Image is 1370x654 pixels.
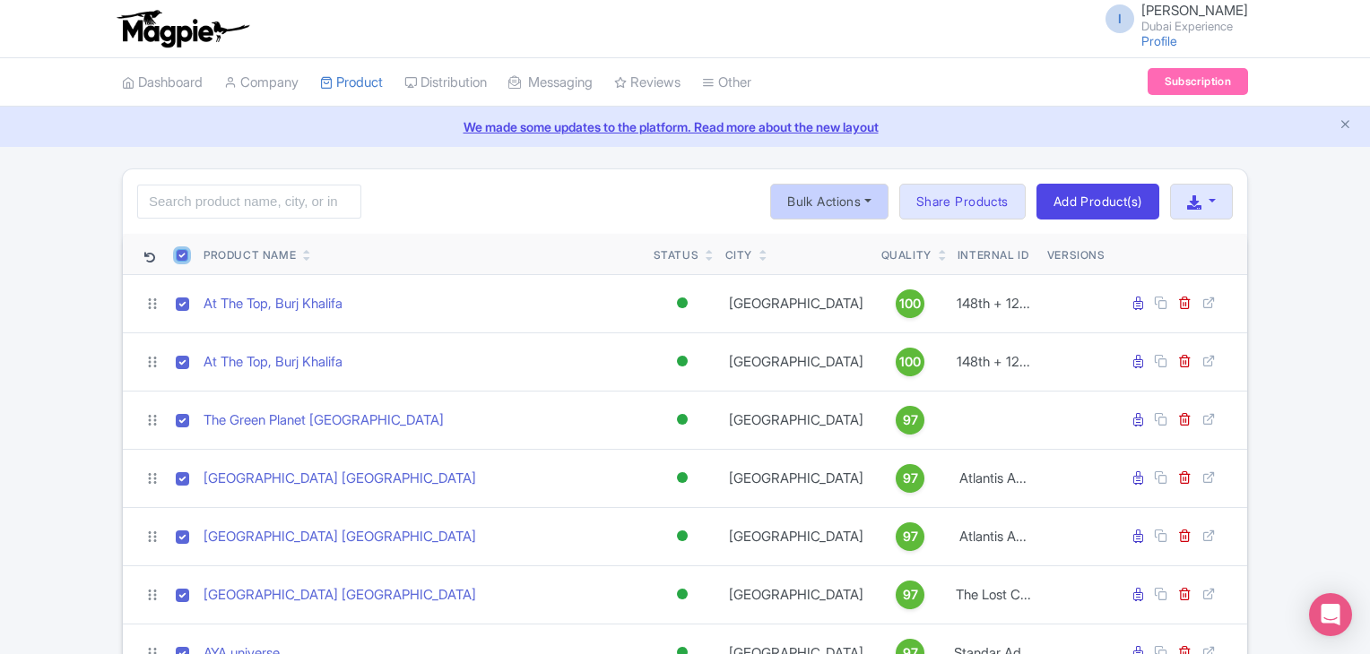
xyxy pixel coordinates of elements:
a: 100 [881,289,940,318]
div: Active [673,349,691,374]
td: [GEOGRAPHIC_DATA] [718,565,874,624]
div: Active [673,465,691,491]
th: Versions [1040,234,1113,275]
td: [GEOGRAPHIC_DATA] [718,274,874,332]
img: logo-ab69f6fb50320c5b225c76a69d11143b.png [113,9,252,48]
a: At The Top, Burj Khalifa [204,294,342,314]
a: [GEOGRAPHIC_DATA] [GEOGRAPHIC_DATA] [204,527,476,547]
span: I [1106,4,1134,33]
button: Close announcement [1339,116,1352,136]
a: Company [224,58,299,108]
a: Reviews [614,58,681,108]
a: [GEOGRAPHIC_DATA] [GEOGRAPHIC_DATA] [204,585,476,606]
small: Dubai Experience [1141,21,1248,32]
td: 148th + 12... [947,332,1040,391]
div: Active [673,523,691,549]
div: Active [673,407,691,433]
a: We made some updates to the platform. Read more about the new layout [11,117,1359,136]
a: I [PERSON_NAME] Dubai Experience [1095,4,1248,32]
td: [GEOGRAPHIC_DATA] [718,391,874,449]
a: Dashboard [122,58,203,108]
div: Open Intercom Messenger [1309,593,1352,636]
span: 100 [899,352,921,372]
span: 97 [903,410,918,430]
td: [GEOGRAPHIC_DATA] [718,449,874,507]
a: Messaging [508,58,593,108]
span: 97 [903,527,918,546]
a: Subscription [1148,68,1248,95]
a: The Green Planet [GEOGRAPHIC_DATA] [204,410,444,431]
a: Share Products [899,184,1026,219]
a: Product [320,58,383,108]
a: Add Product(s) [1036,184,1159,219]
span: 97 [903,585,918,605]
a: 100 [881,348,940,376]
div: Active [673,581,691,607]
div: Product Name [204,247,296,263]
div: Quality [881,247,932,263]
td: Atlantis A... [947,507,1040,565]
a: Distribution [404,58,487,108]
td: 148th + 12... [947,274,1040,332]
a: 97 [881,464,940,493]
th: Internal ID [947,234,1040,275]
a: [GEOGRAPHIC_DATA] [GEOGRAPHIC_DATA] [204,469,476,489]
div: Active [673,290,691,316]
span: 97 [903,469,918,488]
a: Other [702,58,751,108]
a: 97 [881,581,940,609]
span: 100 [899,294,921,314]
button: Bulk Actions [770,184,889,219]
input: Search product name, city, or interal id [137,185,361,219]
td: [GEOGRAPHIC_DATA] [718,332,874,391]
td: [GEOGRAPHIC_DATA] [718,507,874,565]
div: City [725,247,752,263]
a: 97 [881,522,940,551]
a: Profile [1141,33,1177,48]
a: At The Top, Burj Khalifa [204,352,342,373]
td: The Lost C... [947,565,1040,624]
span: [PERSON_NAME] [1141,2,1248,19]
div: Status [654,247,699,263]
td: Atlantis A... [947,449,1040,507]
a: 97 [881,406,940,435]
